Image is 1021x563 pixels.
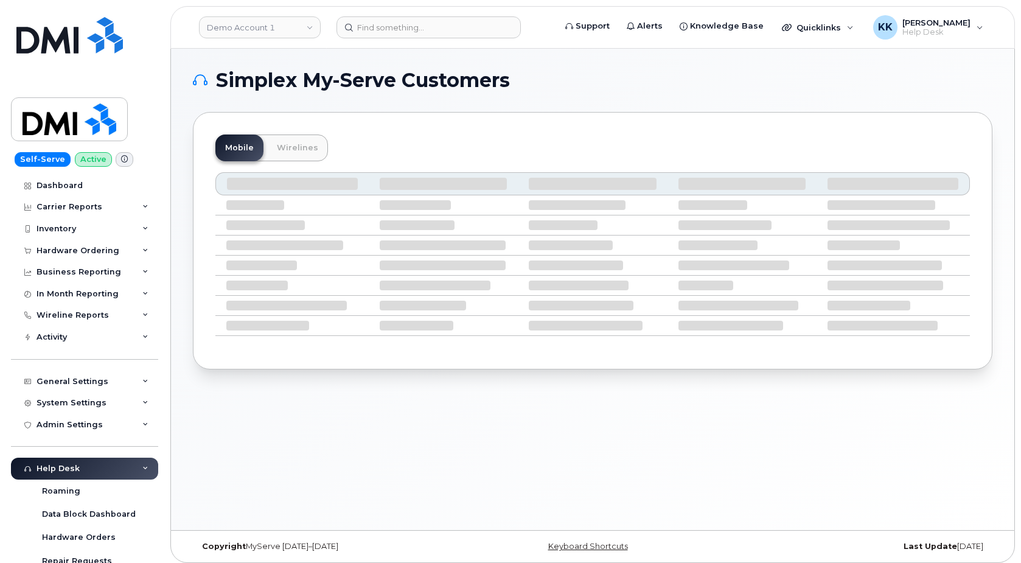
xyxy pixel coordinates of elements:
[193,542,459,551] div: MyServe [DATE]–[DATE]
[904,542,957,551] strong: Last Update
[726,542,992,551] div: [DATE]
[215,135,263,161] a: Mobile
[216,71,510,89] span: Simplex My-Serve Customers
[267,135,328,161] a: Wirelines
[202,542,246,551] strong: Copyright
[548,542,628,551] a: Keyboard Shortcuts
